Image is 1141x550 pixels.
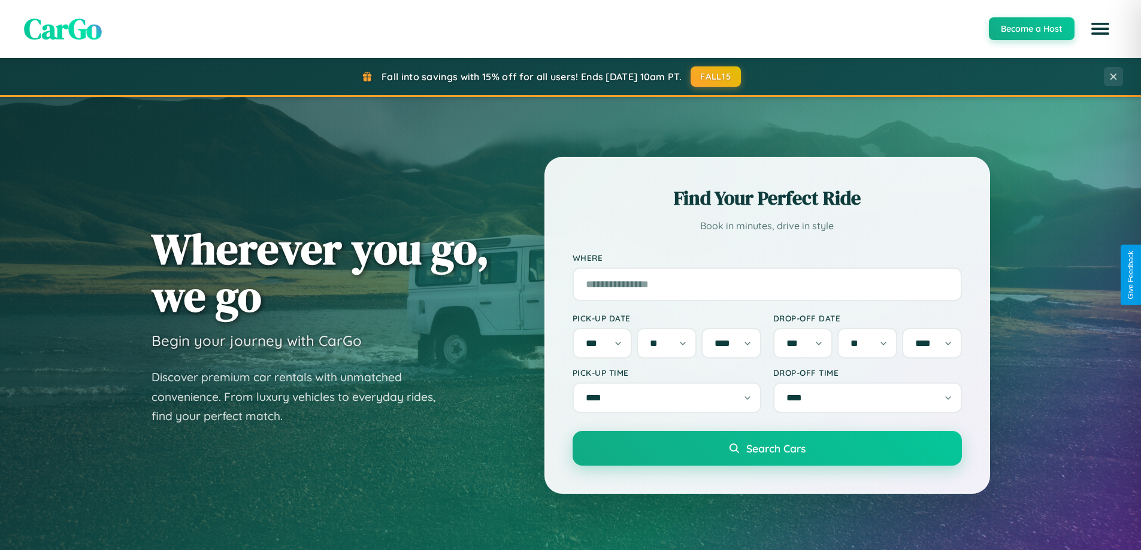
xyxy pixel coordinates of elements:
[989,17,1075,40] button: Become a Host
[773,313,962,323] label: Drop-off Date
[691,66,741,87] button: FALL15
[152,225,489,320] h1: Wherever you go, we go
[1127,251,1135,299] div: Give Feedback
[152,367,451,426] p: Discover premium car rentals with unmatched convenience. From luxury vehicles to everyday rides, ...
[746,442,806,455] span: Search Cars
[573,313,761,323] label: Pick-up Date
[773,367,962,378] label: Drop-off Time
[573,217,962,235] p: Book in minutes, drive in style
[1084,12,1117,45] button: Open menu
[573,431,962,466] button: Search Cars
[382,71,682,83] span: Fall into savings with 15% off for all users! Ends [DATE] 10am PT.
[152,332,362,350] h3: Begin your journey with CarGo
[573,253,962,263] label: Where
[573,185,962,211] h2: Find Your Perfect Ride
[24,9,102,48] span: CarGo
[573,367,761,378] label: Pick-up Time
